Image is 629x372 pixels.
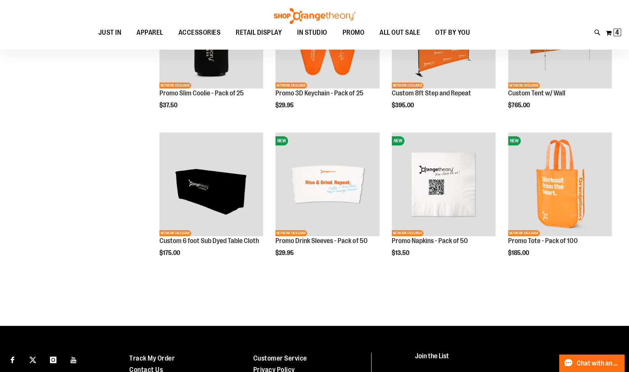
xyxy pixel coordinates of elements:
span: NETWORK EXCLUSIVE [159,230,191,236]
a: Visit our Facebook page [6,353,19,366]
a: Custom 8ft Step and Repeat [392,89,471,97]
span: NEW [508,136,521,145]
span: $29.95 [275,250,295,256]
span: NETWORK EXCLUSIVE [508,230,540,236]
a: Customer Service [253,354,307,362]
span: ALL OUT SALE [380,24,420,41]
span: $29.95 [275,102,295,109]
h4: Join the List [415,353,613,367]
a: Promo Drink Sleeves - Pack of 50NEWNETWORK EXCLUSIVE [275,132,379,237]
span: IN STUDIO [297,24,327,41]
span: $37.50 [159,102,179,109]
a: Visit our X page [26,353,40,366]
a: Visit our Instagram page [47,353,60,366]
button: Chat with an Expert [559,354,625,372]
a: Promo Drink Sleeves - Pack of 50 [275,237,367,245]
div: product [388,129,499,276]
span: NEW [275,136,288,145]
span: $185.00 [508,250,530,256]
span: NETWORK EXCLUSIVE [392,230,423,236]
span: $395.00 [392,102,415,109]
span: Chat with an Expert [577,360,620,367]
span: $765.00 [508,102,531,109]
span: RETAIL DISPLAY [236,24,282,41]
span: APPAREL [137,24,163,41]
a: Visit our Youtube page [67,353,80,366]
a: Promo 3D Keychain - Pack of 25 [275,89,363,97]
a: Custom Tent w/ Wall [508,89,565,97]
img: Promo Drink Sleeves - Pack of 50 [275,132,379,236]
a: Promo Tote - Pack of 100NEWNETWORK EXCLUSIVE [508,132,612,237]
a: Track My Order [129,354,175,362]
a: Promo Slim Coolie - Pack of 25 [159,89,244,97]
img: Twitter [29,356,36,363]
span: PROMO [343,24,365,41]
div: product [156,129,267,272]
span: NETWORK EXCLUSIVE [275,230,307,236]
span: ACCESSORIES [179,24,221,41]
span: NETWORK EXCLUSIVE [275,82,307,89]
span: OTF BY YOU [435,24,470,41]
span: NETWORK EXCLUSIVE [159,82,191,89]
a: Promo Napkins - Pack of 50NEWNETWORK EXCLUSIVE [392,132,495,237]
a: Promo Tote - Pack of 100 [508,237,578,245]
img: Shop Orangetheory [273,8,357,24]
div: product [272,129,383,276]
span: JUST IN [98,24,122,41]
a: Custom 6 foot Sub Dyed Table Cloth [159,237,259,245]
span: NETWORK EXCLUSIVE [508,82,540,89]
div: product [504,129,616,276]
img: Promo Napkins - Pack of 50 [392,132,495,236]
span: NEW [392,136,404,145]
span: 4 [615,29,619,36]
img: Promo Tote - Pack of 100 [508,132,612,236]
span: NETWORK EXCLUSIVE [392,82,423,89]
a: OTF 6 foot Sub Dyed Table ClothNETWORK EXCLUSIVE [159,132,263,237]
a: Promo Napkins - Pack of 50 [392,237,468,245]
span: $175.00 [159,250,181,256]
span: $13.50 [392,250,410,256]
img: OTF 6 foot Sub Dyed Table Cloth [159,132,263,236]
